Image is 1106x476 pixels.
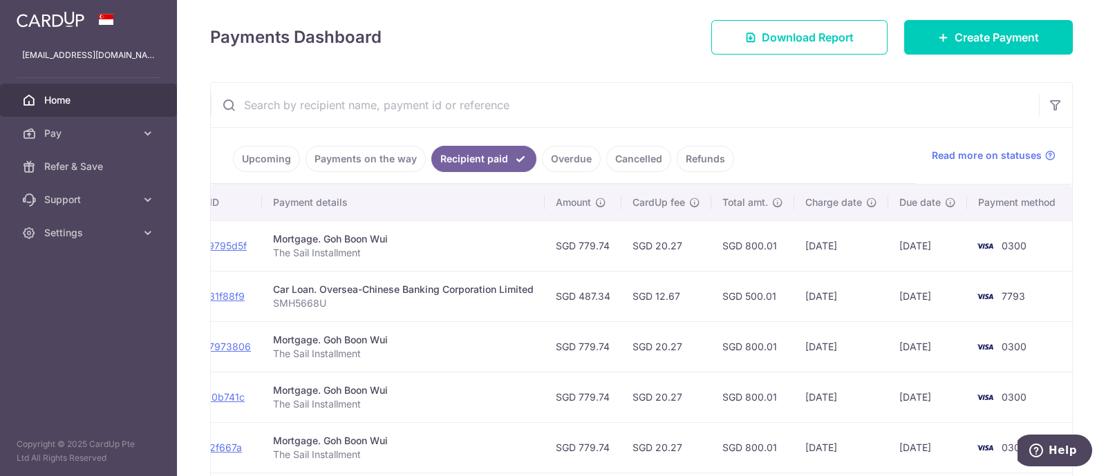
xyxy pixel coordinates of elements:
[794,422,888,473] td: [DATE]
[888,271,967,321] td: [DATE]
[44,126,135,140] span: Pay
[888,321,967,372] td: [DATE]
[273,283,534,296] div: Car Loan. Oversea-Chinese Banking Corporation Limited
[805,196,862,209] span: Charge date
[794,271,888,321] td: [DATE]
[273,434,534,448] div: Mortgage. Goh Boon Wui
[621,271,711,321] td: SGD 12.67
[22,48,155,62] p: [EMAIL_ADDRESS][DOMAIN_NAME]
[431,146,536,172] a: Recipient paid
[888,422,967,473] td: [DATE]
[971,339,999,355] img: Bank Card
[722,196,768,209] span: Total amt.
[888,220,967,271] td: [DATE]
[44,160,135,173] span: Refer & Save
[17,11,84,28] img: CardUp
[711,372,794,422] td: SGD 800.01
[888,372,967,422] td: [DATE]
[273,246,534,260] p: The Sail Installment
[794,321,888,372] td: [DATE]
[932,149,1042,162] span: Read more on statuses
[955,29,1039,46] span: Create Payment
[904,20,1073,55] a: Create Payment
[794,220,888,271] td: [DATE]
[273,383,534,397] div: Mortgage. Goh Boon Wui
[545,422,621,473] td: SGD 779.74
[545,321,621,372] td: SGD 779.74
[711,20,888,55] a: Download Report
[545,220,621,271] td: SGD 779.74
[1018,435,1092,469] iframe: Opens a widget where you can find more information
[632,196,685,209] span: CardUp fee
[677,146,734,172] a: Refunds
[306,146,426,172] a: Payments on the way
[711,422,794,473] td: SGD 800.01
[711,321,794,372] td: SGD 800.01
[1002,441,1027,453] span: 0300
[1002,290,1025,302] span: 7793
[1002,391,1027,403] span: 0300
[711,220,794,271] td: SGD 800.01
[621,422,711,473] td: SGD 20.27
[273,333,534,347] div: Mortgage. Goh Boon Wui
[273,232,534,246] div: Mortgage. Goh Boon Wui
[273,448,534,461] p: The Sail Installment
[1002,341,1027,352] span: 0300
[621,220,711,271] td: SGD 20.27
[971,288,999,305] img: Bank Card
[542,146,601,172] a: Overdue
[971,238,999,254] img: Bank Card
[1002,240,1027,251] span: 0300
[44,193,135,207] span: Support
[932,149,1056,162] a: Read more on statuses
[606,146,671,172] a: Cancelled
[262,184,545,220] th: Payment details
[967,184,1072,220] th: Payment method
[210,25,382,50] h4: Payments Dashboard
[233,146,300,172] a: Upcoming
[621,372,711,422] td: SGD 20.27
[899,196,941,209] span: Due date
[621,321,711,372] td: SGD 20.27
[211,83,1039,127] input: Search by recipient name, payment id or reference
[762,29,854,46] span: Download Report
[273,347,534,361] p: The Sail Installment
[794,372,888,422] td: [DATE]
[971,439,999,456] img: Bank Card
[556,196,591,209] span: Amount
[273,296,534,310] p: SMH5668U
[44,93,135,107] span: Home
[545,271,621,321] td: SGD 487.34
[44,226,135,240] span: Settings
[971,389,999,406] img: Bank Card
[711,271,794,321] td: SGD 500.01
[273,397,534,411] p: The Sail Installment
[545,372,621,422] td: SGD 779.74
